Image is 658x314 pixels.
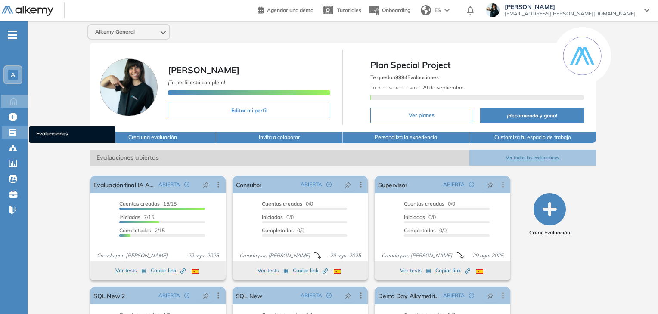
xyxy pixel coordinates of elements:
button: Ver tests [115,265,146,276]
button: Copiar link [435,265,470,276]
button: ¡Recomienda y gana! [480,108,584,123]
a: Consultor [236,176,262,193]
span: Evaluaciones abiertas [90,150,469,166]
span: Te quedan Evaluaciones [370,74,439,80]
span: pushpin [203,292,209,299]
span: 0/0 [404,214,436,220]
span: 29 ago. 2025 [184,252,222,259]
i: - [8,34,17,36]
span: Alkemy General [95,28,135,35]
button: Crear Evaluación [529,193,570,237]
span: ¡Tu perfil está completo! [168,79,225,86]
a: Agendar una demo [258,4,313,15]
button: Ver todas las evaluaciones [469,150,596,166]
span: 0/0 [404,200,455,207]
a: Demo Day Alkymetrics [378,287,439,304]
span: Copiar link [293,267,328,274]
span: A [11,71,15,78]
span: 15/15 [119,200,177,207]
span: Agendar una demo [267,7,313,13]
img: ESP [192,269,199,274]
button: Copiar link [151,265,186,276]
button: pushpin [481,289,500,302]
span: pushpin [345,181,351,188]
span: check-circle [184,293,189,298]
a: Supervisor [378,176,407,193]
a: SQL New 2 [93,287,125,304]
span: 29 ago. 2025 [469,252,507,259]
span: ES [435,6,441,14]
button: Ver planes [370,108,472,123]
button: pushpin [196,178,215,191]
button: Personaliza la experiencia [343,132,469,143]
span: pushpin [203,181,209,188]
span: Iniciadas [119,214,140,220]
button: pushpin [481,178,500,191]
span: 2/15 [119,227,165,234]
span: ABIERTA [443,292,465,299]
img: Logo [2,6,53,16]
span: check-circle [469,293,474,298]
button: Invita a colaborar [216,132,343,143]
span: ABIERTA [443,181,465,188]
span: [EMAIL_ADDRESS][PERSON_NAME][DOMAIN_NAME] [505,10,636,17]
span: Onboarding [382,7,410,13]
span: Completados [262,227,294,234]
span: check-circle [326,182,332,187]
span: pushpin [487,292,493,299]
img: arrow [444,9,450,12]
img: ESP [334,269,341,274]
span: Tutoriales [337,7,361,13]
span: 0/0 [404,227,447,234]
button: Ver tests [258,265,289,276]
span: ABIERTA [301,292,322,299]
span: Copiar link [151,267,186,274]
span: ABIERTA [158,292,180,299]
button: pushpin [338,178,357,191]
span: [PERSON_NAME] [168,65,239,75]
span: check-circle [469,182,474,187]
span: Evaluaciones [36,130,109,139]
span: Creado por: [PERSON_NAME] [236,252,313,259]
span: Crear Evaluación [529,229,570,237]
b: 29 de septiembre [421,84,464,91]
span: check-circle [184,182,189,187]
span: 0/0 [262,227,304,234]
span: Cuentas creadas [404,200,444,207]
span: Iniciadas [404,214,425,220]
span: check-circle [326,293,332,298]
span: Cuentas creadas [119,200,160,207]
span: ABIERTA [158,181,180,188]
img: Foto de perfil [100,58,158,116]
span: ABIERTA [301,181,322,188]
span: 0/0 [262,214,294,220]
b: 9994 [395,74,407,80]
span: Creado por: [PERSON_NAME] [93,252,171,259]
span: Cuentas creadas [262,200,302,207]
a: Evaluación final IA Academy | Pomelo [93,176,155,193]
img: ESP [476,269,483,274]
span: pushpin [345,292,351,299]
a: SQL New [236,287,262,304]
img: world [421,5,431,15]
span: 0/0 [262,200,313,207]
button: pushpin [196,289,215,302]
button: Ver tests [400,265,431,276]
button: Copiar link [293,265,328,276]
span: Iniciadas [262,214,283,220]
span: Creado por: [PERSON_NAME] [378,252,456,259]
button: Editar mi perfil [168,103,330,118]
span: 7/15 [119,214,154,220]
span: Tu plan se renueva el [370,84,464,91]
span: Copiar link [435,267,470,274]
span: Completados [404,227,436,234]
span: Completados [119,227,151,234]
span: 29 ago. 2025 [326,252,364,259]
span: [PERSON_NAME] [505,3,636,10]
span: pushpin [487,181,493,188]
span: Plan Special Project [370,58,584,71]
button: Onboarding [368,1,410,20]
button: Crea una evaluación [90,132,216,143]
button: Customiza tu espacio de trabajo [469,132,596,143]
button: pushpin [338,289,357,302]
